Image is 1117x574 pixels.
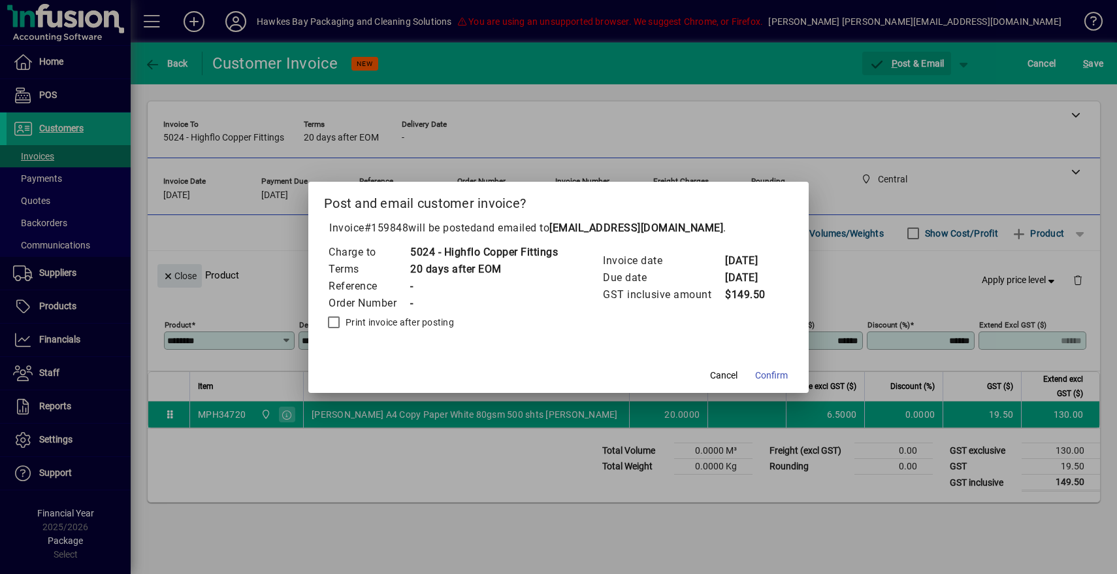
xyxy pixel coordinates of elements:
td: Reference [328,278,410,295]
td: - [410,295,558,312]
td: Charge to [328,244,410,261]
td: 20 days after EOM [410,261,558,278]
td: Order Number [328,295,410,312]
p: Invoice will be posted . [324,220,793,236]
td: [DATE] [724,252,777,269]
td: - [410,278,558,295]
td: [DATE] [724,269,777,286]
label: Print invoice after posting [343,316,454,329]
h2: Post and email customer invoice? [308,182,809,220]
td: Invoice date [602,252,724,269]
td: Due date [602,269,724,286]
span: Cancel [710,369,737,382]
span: and emailed to [476,222,723,234]
b: [EMAIL_ADDRESS][DOMAIN_NAME] [549,222,723,234]
td: 5024 - Highflo Copper Fittings [410,244,558,261]
button: Cancel [703,364,745,388]
button: Confirm [750,364,793,388]
span: Confirm [755,369,788,382]
td: GST inclusive amount [602,286,724,303]
td: Terms [328,261,410,278]
span: #159848 [364,222,409,234]
td: $149.50 [724,286,777,303]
